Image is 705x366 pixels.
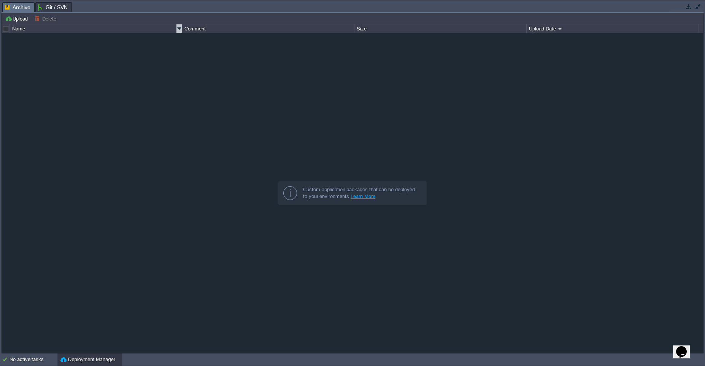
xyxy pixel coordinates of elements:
[303,186,420,200] div: Custom application packages that can be deployed to your environments.
[60,356,115,363] button: Deployment Manager
[355,24,526,33] div: Size
[183,24,354,33] div: Comment
[351,193,375,199] a: Learn More
[5,15,30,22] button: Upload
[10,353,57,366] div: No active tasks
[35,15,59,22] button: Delete
[10,24,182,33] div: Name
[673,336,697,358] iframe: chat widget
[5,3,30,12] span: Archive
[527,24,699,33] div: Upload Date
[38,3,68,12] span: Git / SVN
